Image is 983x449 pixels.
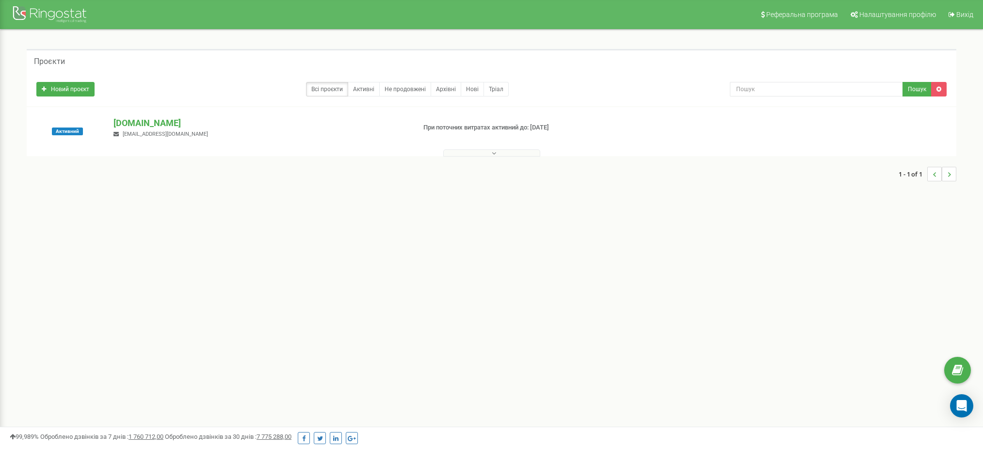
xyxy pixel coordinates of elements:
a: Новий проєкт [36,82,95,96]
p: При поточних витратах активний до: [DATE] [423,123,640,132]
span: 99,989% [10,433,39,440]
span: 1 - 1 of 1 [899,167,927,181]
button: Пошук [902,82,932,96]
span: Налаштування профілю [859,11,936,18]
a: Активні [348,82,380,96]
span: Вихід [956,11,973,18]
span: Оброблено дзвінків за 30 днів : [165,433,291,440]
nav: ... [899,157,956,191]
a: Не продовжені [379,82,431,96]
div: Open Intercom Messenger [950,394,973,417]
a: Тріал [483,82,509,96]
span: [EMAIL_ADDRESS][DOMAIN_NAME] [123,131,208,137]
u: 1 760 712,00 [129,433,163,440]
u: 7 775 288,00 [257,433,291,440]
input: Пошук [730,82,903,96]
p: [DOMAIN_NAME] [113,117,407,129]
a: Всі проєкти [306,82,348,96]
a: Нові [461,82,484,96]
span: Реферальна програма [766,11,838,18]
h5: Проєкти [34,57,65,66]
span: Оброблено дзвінків за 7 днів : [40,433,163,440]
span: Активний [52,128,83,135]
a: Архівні [431,82,461,96]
